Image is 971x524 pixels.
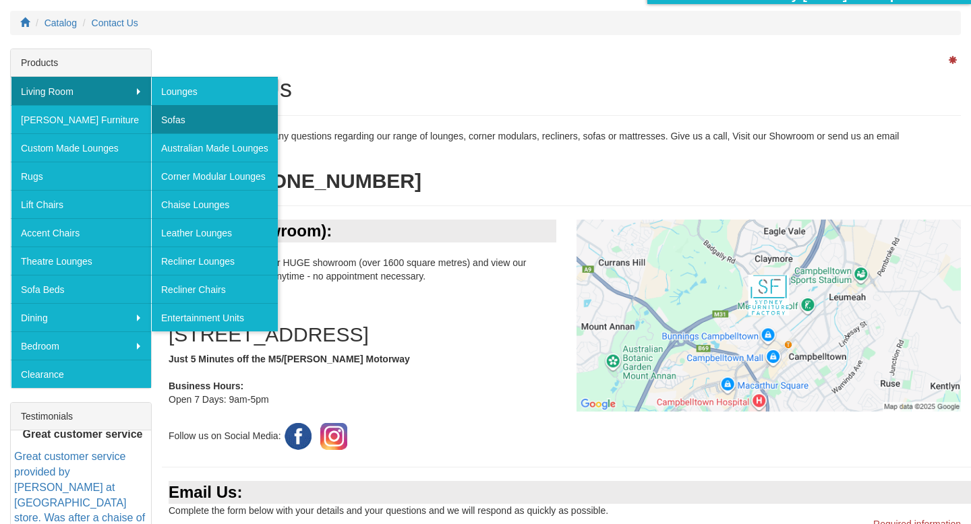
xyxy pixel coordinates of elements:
a: Catalog [45,18,77,28]
a: Recliner Chairs [151,275,278,303]
a: Lounges [151,77,278,105]
a: Custom Made Lounges [11,133,151,162]
a: Corner Modular Lounges [151,162,278,190]
a: Lift Chairs [11,190,151,218]
div: We are happy to answer any questions regarding our range of lounges, corner modulars, recliners, ... [162,129,971,143]
img: Click to activate map [577,220,961,412]
h1: Contact Us [172,75,961,102]
img: Instagram [317,420,351,453]
a: Contact Us [92,18,138,28]
b: Visit our Showroom: Just 5 Minutes off the M5/[PERSON_NAME] Motorway [169,298,556,364]
div: You're welcome to visit our HUGE showroom (over 1600 square metres) and view our lounges and matt... [162,220,566,453]
div: Complete the form below with your details and your questions and we will respond as quickly as po... [162,481,971,517]
div: Testimonials [11,403,151,430]
a: Accent Chairs [11,218,151,247]
a: Recliner Lounges [151,247,278,275]
b: Great customer service [23,428,143,440]
a: Sofa Beds [11,275,151,303]
a: Australian Made Lounges [151,133,278,162]
a: Living Room [11,77,151,105]
a: Entertainment Units [151,303,278,331]
b: Phone: [PHONE_NUMBER] [162,170,421,192]
a: Bedroom [11,331,151,360]
div: Visit Us (Showroom): [169,220,556,242]
a: Sofas [151,105,278,133]
div: Products [11,49,151,77]
h2: [STREET_ADDRESS] [169,323,556,346]
a: Leather Lounges [151,218,278,247]
b: Business Hours: [169,381,243,391]
img: Facebook [281,420,315,453]
a: Rugs [11,162,151,190]
a: Dining [11,303,151,331]
div: Email Us: [169,481,971,504]
a: Theatre Lounges [11,247,151,275]
a: [PERSON_NAME] Furniture [11,105,151,133]
a: Chaise Lounges [151,190,278,218]
a: Clearance [11,360,151,388]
